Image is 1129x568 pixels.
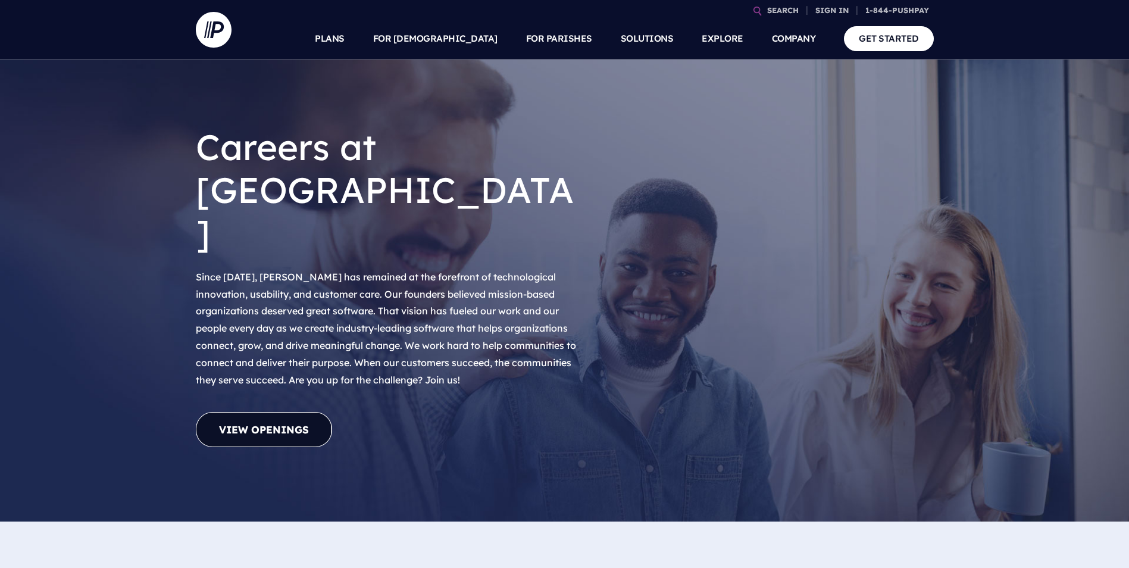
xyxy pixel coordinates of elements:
h1: Careers at [GEOGRAPHIC_DATA] [196,116,583,264]
a: EXPLORE [702,18,743,60]
a: COMPANY [772,18,816,60]
a: FOR PARISHES [526,18,592,60]
a: GET STARTED [844,26,934,51]
a: FOR [DEMOGRAPHIC_DATA] [373,18,498,60]
a: PLANS [315,18,345,60]
span: Since [DATE], [PERSON_NAME] has remained at the forefront of technological innovation, usability,... [196,271,576,386]
a: SOLUTIONS [621,18,674,60]
a: View Openings [196,412,332,447]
